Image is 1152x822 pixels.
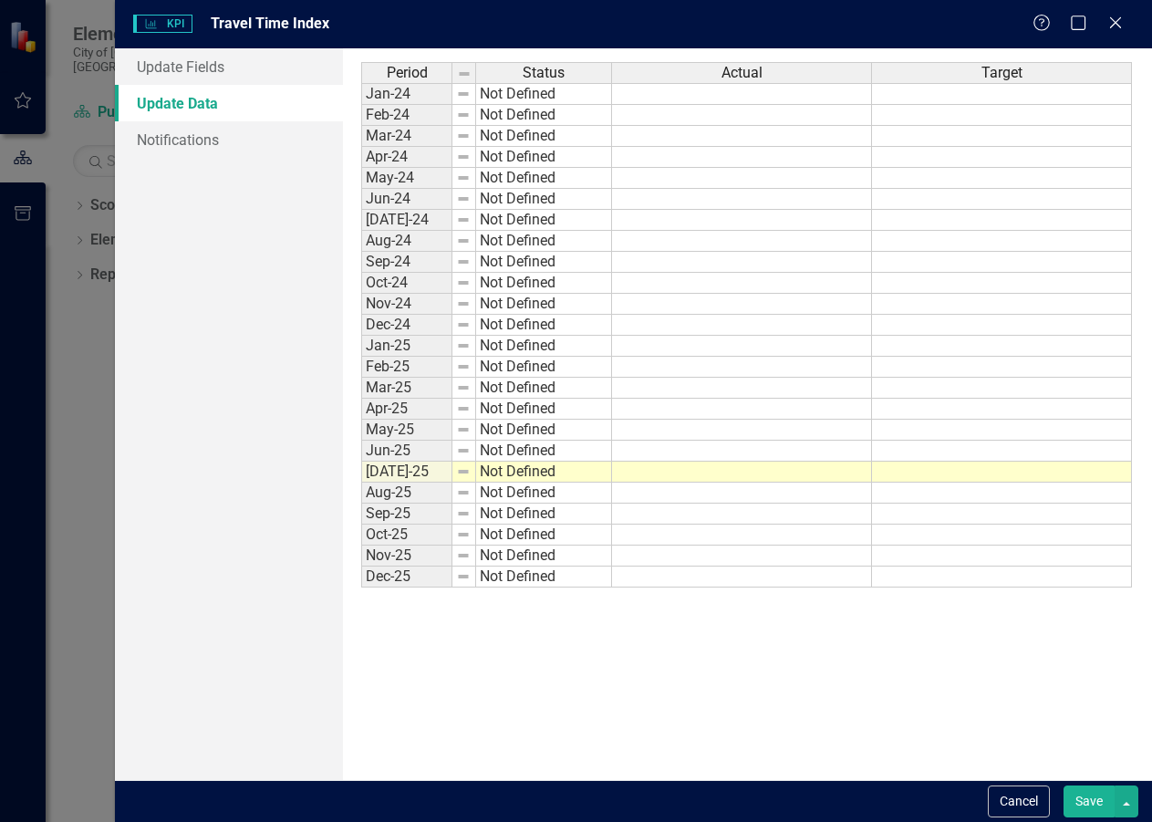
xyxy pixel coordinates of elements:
img: 8DAGhfEEPCf229AAAAAElFTkSuQmCC [456,213,471,227]
img: 8DAGhfEEPCf229AAAAAElFTkSuQmCC [456,338,471,353]
img: 8DAGhfEEPCf229AAAAAElFTkSuQmCC [456,192,471,206]
img: 8DAGhfEEPCf229AAAAAElFTkSuQmCC [456,297,471,311]
td: Not Defined [476,525,612,546]
img: 8DAGhfEEPCf229AAAAAElFTkSuQmCC [456,150,471,164]
span: Period [387,65,428,81]
td: Sep-25 [361,504,452,525]
td: Not Defined [476,189,612,210]
img: 8DAGhfEEPCf229AAAAAElFTkSuQmCC [456,569,471,584]
img: 8DAGhfEEPCf229AAAAAElFTkSuQmCC [456,171,471,185]
td: Dec-25 [361,567,452,588]
img: 8DAGhfEEPCf229AAAAAElFTkSuQmCC [456,317,471,332]
img: 8DAGhfEEPCf229AAAAAElFTkSuQmCC [456,129,471,143]
td: Not Defined [476,399,612,420]
td: May-25 [361,420,452,441]
img: 8DAGhfEEPCf229AAAAAElFTkSuQmCC [456,485,471,500]
td: Jan-25 [361,336,452,357]
td: Mar-24 [361,126,452,147]
td: Feb-24 [361,105,452,126]
td: Not Defined [476,168,612,189]
td: May-24 [361,168,452,189]
td: Apr-25 [361,399,452,420]
img: 8DAGhfEEPCf229AAAAAElFTkSuQmCC [456,276,471,290]
span: Actual [721,65,763,81]
img: 8DAGhfEEPCf229AAAAAElFTkSuQmCC [456,422,471,437]
td: [DATE]-24 [361,210,452,231]
td: Not Defined [476,420,612,441]
td: [DATE]-25 [361,462,452,483]
button: Save [1064,786,1115,817]
span: KPI [133,15,192,33]
td: Sep-24 [361,252,452,273]
img: 8DAGhfEEPCf229AAAAAElFTkSuQmCC [456,506,471,521]
td: Jun-25 [361,441,452,462]
img: 8DAGhfEEPCf229AAAAAElFTkSuQmCC [456,527,471,542]
td: Not Defined [476,210,612,231]
td: Mar-25 [361,378,452,399]
td: Dec-24 [361,315,452,336]
td: Nov-24 [361,294,452,315]
td: Not Defined [476,83,612,105]
img: 8DAGhfEEPCf229AAAAAElFTkSuQmCC [456,255,471,269]
img: 8DAGhfEEPCf229AAAAAElFTkSuQmCC [456,108,471,122]
td: Jan-24 [361,83,452,105]
span: Travel Time Index [211,15,329,32]
img: 8DAGhfEEPCf229AAAAAElFTkSuQmCC [457,67,472,81]
img: 8DAGhfEEPCf229AAAAAElFTkSuQmCC [456,359,471,374]
td: Not Defined [476,126,612,147]
td: Jun-24 [361,189,452,210]
span: Status [523,65,565,81]
td: Not Defined [476,357,612,378]
td: Not Defined [476,315,612,336]
img: 8DAGhfEEPCf229AAAAAElFTkSuQmCC [456,87,471,101]
td: Not Defined [476,546,612,567]
td: Not Defined [476,378,612,399]
td: Not Defined [476,252,612,273]
td: Not Defined [476,441,612,462]
td: Not Defined [476,105,612,126]
td: Oct-24 [361,273,452,294]
img: 8DAGhfEEPCf229AAAAAElFTkSuQmCC [456,401,471,416]
td: Not Defined [476,273,612,294]
td: Not Defined [476,147,612,168]
td: Aug-25 [361,483,452,504]
img: 8DAGhfEEPCf229AAAAAElFTkSuQmCC [456,464,471,479]
td: Nov-25 [361,546,452,567]
img: 8DAGhfEEPCf229AAAAAElFTkSuQmCC [456,234,471,248]
td: Not Defined [476,504,612,525]
td: Aug-24 [361,231,452,252]
td: Not Defined [476,462,612,483]
td: Not Defined [476,231,612,252]
td: Not Defined [476,483,612,504]
a: Update Data [115,85,343,121]
td: Apr-24 [361,147,452,168]
button: Cancel [988,786,1050,817]
td: Not Defined [476,336,612,357]
a: Notifications [115,121,343,158]
td: Not Defined [476,294,612,315]
img: 8DAGhfEEPCf229AAAAAElFTkSuQmCC [456,548,471,563]
img: 8DAGhfEEPCf229AAAAAElFTkSuQmCC [456,443,471,458]
img: 8DAGhfEEPCf229AAAAAElFTkSuQmCC [456,380,471,395]
a: Update Fields [115,48,343,85]
span: Target [981,65,1022,81]
td: Not Defined [476,567,612,588]
td: Oct-25 [361,525,452,546]
td: Feb-25 [361,357,452,378]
